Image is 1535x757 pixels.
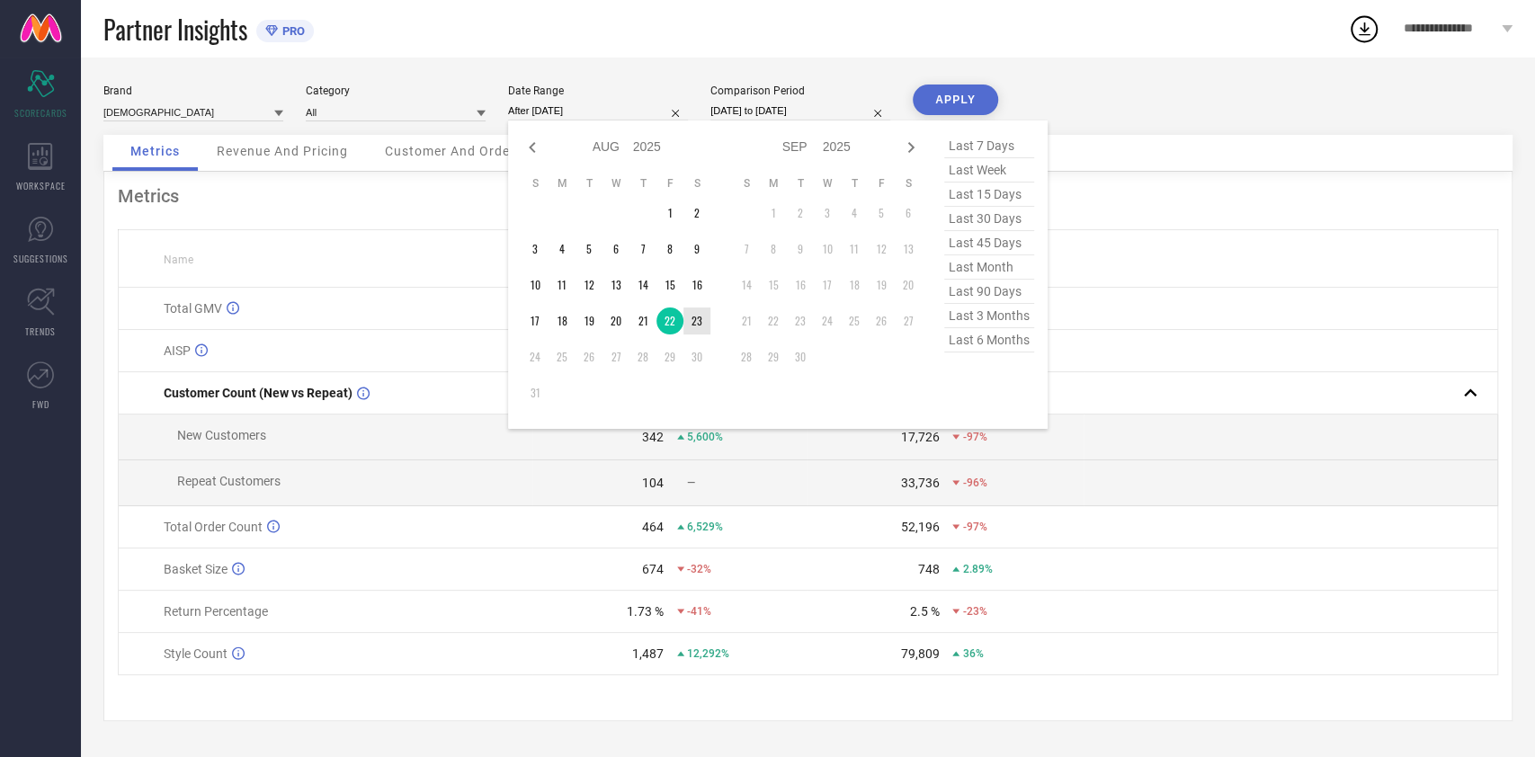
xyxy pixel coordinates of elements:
[710,102,890,120] input: Select comparison period
[164,301,222,316] span: Total GMV
[787,200,814,227] td: Tue Sep 02 2025
[629,307,656,334] td: Thu Aug 21 2025
[760,307,787,334] td: Mon Sep 22 2025
[576,272,602,298] td: Tue Aug 12 2025
[895,307,922,334] td: Sat Sep 27 2025
[576,343,602,370] td: Tue Aug 26 2025
[164,562,228,576] span: Basket Size
[549,176,576,191] th: Monday
[841,176,868,191] th: Thursday
[913,85,998,115] button: APPLY
[656,236,683,263] td: Fri Aug 08 2025
[687,605,711,618] span: -41%
[962,647,983,660] span: 36%
[944,207,1034,231] span: last 30 days
[909,604,939,619] div: 2.5 %
[164,646,228,661] span: Style Count
[16,179,66,192] span: WORKSPACE
[760,343,787,370] td: Mon Sep 29 2025
[733,176,760,191] th: Sunday
[962,476,986,489] span: -96%
[522,343,549,370] td: Sun Aug 24 2025
[868,272,895,298] td: Fri Sep 19 2025
[962,431,986,443] span: -97%
[962,605,986,618] span: -23%
[683,343,710,370] td: Sat Aug 30 2025
[683,200,710,227] td: Sat Aug 02 2025
[900,646,939,661] div: 79,809
[164,520,263,534] span: Total Order Count
[687,563,711,575] span: -32%
[576,307,602,334] td: Tue Aug 19 2025
[217,144,348,158] span: Revenue And Pricing
[629,343,656,370] td: Thu Aug 28 2025
[733,236,760,263] td: Sun Sep 07 2025
[841,307,868,334] td: Thu Sep 25 2025
[177,428,266,442] span: New Customers
[787,307,814,334] td: Tue Sep 23 2025
[642,520,664,534] div: 464
[602,176,629,191] th: Wednesday
[787,343,814,370] td: Tue Sep 30 2025
[602,307,629,334] td: Wed Aug 20 2025
[32,397,49,411] span: FWD
[962,521,986,533] span: -97%
[895,200,922,227] td: Sat Sep 06 2025
[522,272,549,298] td: Sun Aug 10 2025
[642,430,664,444] div: 342
[733,343,760,370] td: Sun Sep 28 2025
[1348,13,1380,45] div: Open download list
[710,85,890,97] div: Comparison Period
[895,236,922,263] td: Sat Sep 13 2025
[177,474,281,488] span: Repeat Customers
[656,343,683,370] td: Fri Aug 29 2025
[944,255,1034,280] span: last month
[944,328,1034,352] span: last 6 months
[787,176,814,191] th: Tuesday
[760,236,787,263] td: Mon Sep 08 2025
[687,521,723,533] span: 6,529%
[118,185,1498,207] div: Metrics
[629,272,656,298] td: Thu Aug 14 2025
[508,102,688,120] input: Select date range
[656,176,683,191] th: Friday
[900,430,939,444] div: 17,726
[629,176,656,191] th: Thursday
[917,562,939,576] div: 748
[841,200,868,227] td: Thu Sep 04 2025
[549,272,576,298] td: Mon Aug 11 2025
[522,176,549,191] th: Sunday
[733,307,760,334] td: Sun Sep 21 2025
[868,307,895,334] td: Fri Sep 26 2025
[627,604,664,619] div: 1.73 %
[549,343,576,370] td: Mon Aug 25 2025
[814,176,841,191] th: Wednesday
[683,307,710,334] td: Sat Aug 23 2025
[868,236,895,263] td: Fri Sep 12 2025
[841,272,868,298] td: Thu Sep 18 2025
[642,476,664,490] div: 104
[944,134,1034,158] span: last 7 days
[25,325,56,338] span: TRENDS
[841,236,868,263] td: Thu Sep 11 2025
[814,272,841,298] td: Wed Sep 17 2025
[900,520,939,534] div: 52,196
[760,272,787,298] td: Mon Sep 15 2025
[522,236,549,263] td: Sun Aug 03 2025
[549,236,576,263] td: Mon Aug 04 2025
[944,304,1034,328] span: last 3 months
[687,431,723,443] span: 5,600%
[962,563,992,575] span: 2.89%
[278,24,305,38] span: PRO
[549,307,576,334] td: Mon Aug 18 2025
[683,176,710,191] th: Saturday
[687,476,695,489] span: —
[760,176,787,191] th: Monday
[13,252,68,265] span: SUGGESTIONS
[900,476,939,490] div: 33,736
[787,272,814,298] td: Tue Sep 16 2025
[629,236,656,263] td: Thu Aug 07 2025
[895,272,922,298] td: Sat Sep 20 2025
[656,272,683,298] td: Fri Aug 15 2025
[508,85,688,97] div: Date Range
